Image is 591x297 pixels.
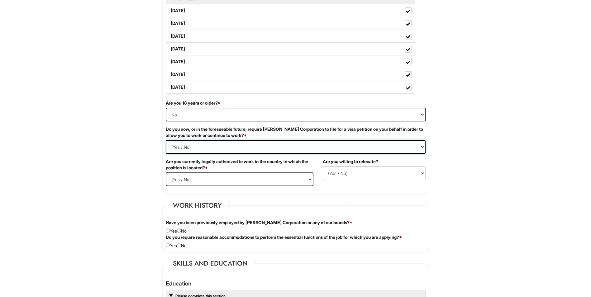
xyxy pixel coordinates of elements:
[166,68,415,81] label: [DATE]
[323,158,378,165] label: Are you willing to relocate?
[166,17,415,30] label: [DATE]
[166,140,426,154] select: (Yes / No)
[166,81,415,93] label: [DATE]
[166,201,229,210] legend: Work History
[166,30,415,42] label: [DATE]
[323,166,426,180] select: (Yes / No)
[161,219,430,234] div: Yes No
[166,280,426,287] h4: Education
[166,108,426,121] select: (Yes / No)
[166,234,402,240] label: Do you require reasonable accommodations to perform the essential functions of the job for which ...
[161,234,430,249] div: Yes No
[166,43,415,55] label: [DATE]
[166,172,313,186] select: (Yes / No)
[166,100,221,106] label: Are you 18 years or older?
[166,219,352,226] label: Have you been previously employed by [PERSON_NAME] Corporation or any of our brands?
[166,4,415,17] label: [DATE]
[166,259,255,268] legend: Skills and Education
[166,126,426,139] label: Do you now, or in the foreseeable future, require [PERSON_NAME] Corporation to file for a visa pe...
[166,55,415,68] label: [DATE]
[166,158,313,171] label: Are you currently legally authorized to work in the country in which the position is located?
